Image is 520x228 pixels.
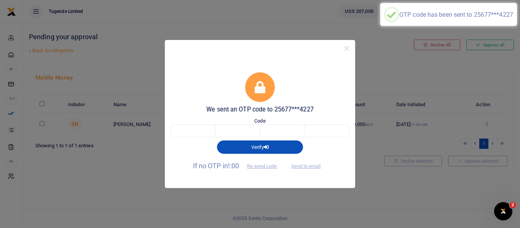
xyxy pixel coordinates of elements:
label: Code [254,117,265,125]
iframe: Intercom live chat [494,202,512,220]
button: Close [341,43,352,54]
span: If no OTP in [193,162,284,170]
span: !:00 [228,162,239,170]
div: OTP code has been sent to 25677***4227 [399,11,513,18]
button: Verify [217,140,303,153]
span: 2 [510,202,516,208]
h5: We sent an OTP code to 25677***4227 [171,106,349,113]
